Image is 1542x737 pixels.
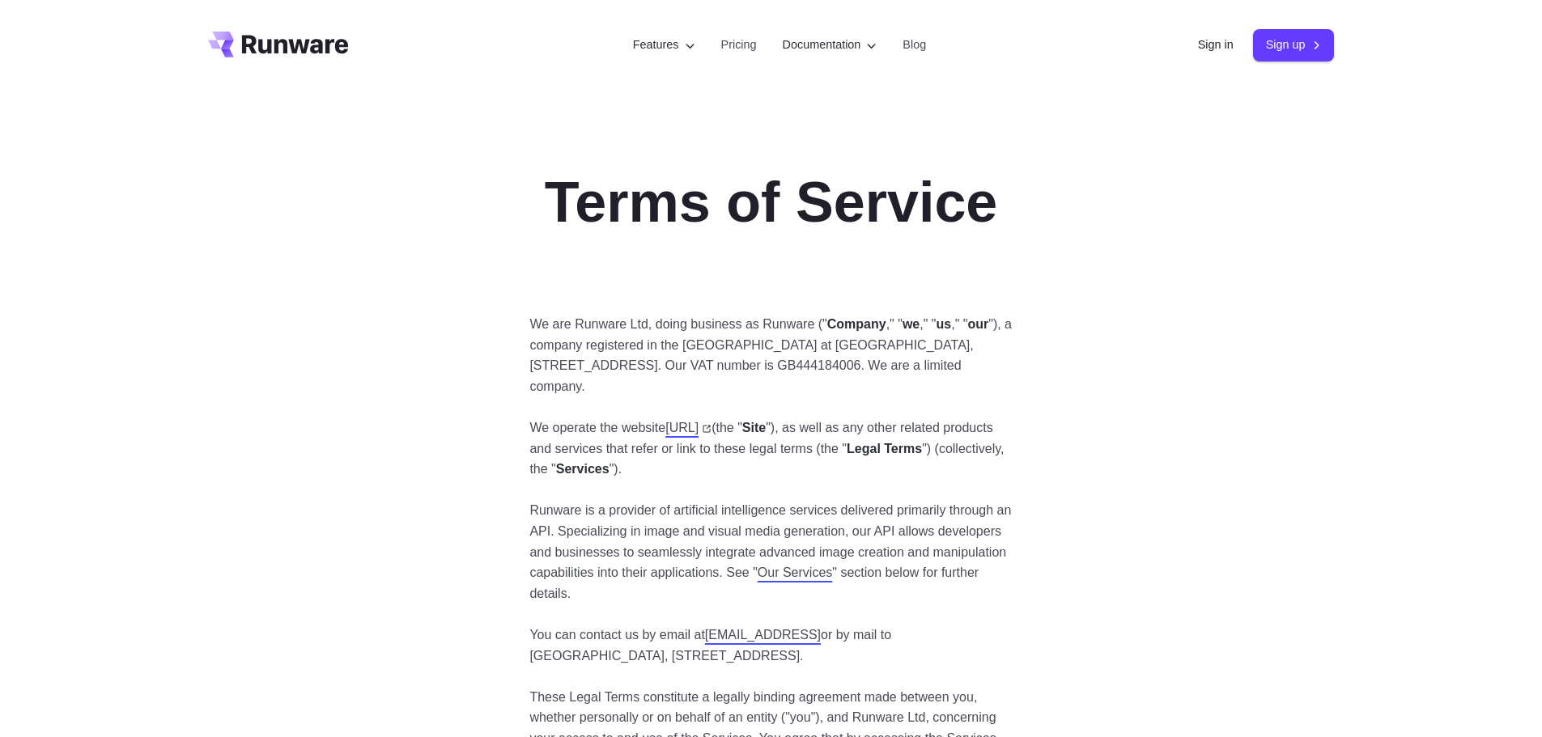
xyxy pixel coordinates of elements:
[1198,36,1234,54] a: Sign in
[665,421,712,434] a: [URL]
[903,317,920,331] strong: we
[937,317,952,331] strong: us
[847,442,922,455] strong: Legal Terms
[903,36,926,54] a: Blog
[827,317,886,331] strong: Company
[742,421,766,434] strong: Site
[758,565,832,579] a: Our Services
[529,168,1012,236] h1: Terms of Service
[529,314,1012,396] p: We are Runware Ltd, doing business as Runware (" ," " ," " ," " "), a company registered in the [...
[529,417,1012,480] p: We operate the website (the " "), as well as any other related products and services that refer o...
[967,317,988,331] strong: our
[1253,29,1335,61] a: Sign up
[783,36,877,54] label: Documentation
[529,500,1012,604] p: Runware is a provider of artificial intelligence services delivered primarily through an API. Spe...
[721,36,757,54] a: Pricing
[529,625,1012,666] p: You can contact us by email at or by mail to [GEOGRAPHIC_DATA], [STREET_ADDRESS].
[208,32,349,57] a: Go to /
[633,36,695,54] label: Features
[705,628,821,642] a: [EMAIL_ADDRESS]
[556,462,610,476] strong: Services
